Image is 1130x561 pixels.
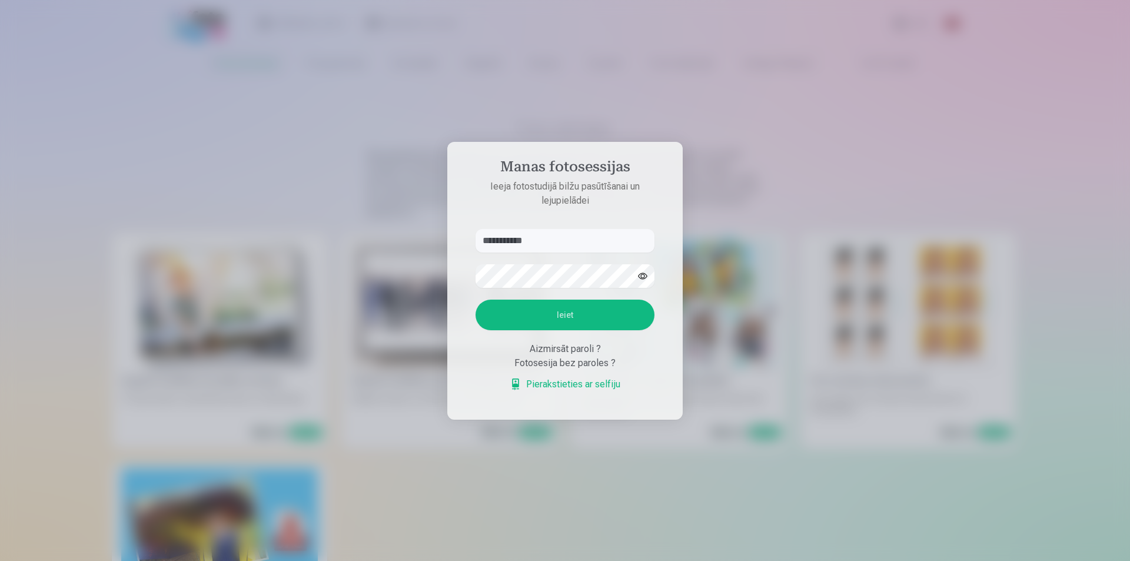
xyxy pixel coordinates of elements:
p: Ieeja fotostudijā bilžu pasūtīšanai un lejupielādei [464,180,666,208]
a: Pierakstieties ar selfiju [510,377,620,391]
div: Fotosesija bez paroles ? [476,356,654,370]
button: Ieiet [476,300,654,330]
h4: Manas fotosessijas [464,158,666,180]
div: Aizmirsāt paroli ? [476,342,654,356]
